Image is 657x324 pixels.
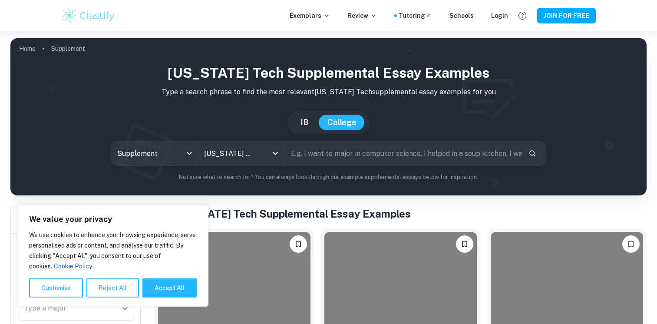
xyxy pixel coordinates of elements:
input: E.g. I want to major in computer science, I helped in a soup kitchen, I want to join the debate t... [285,141,522,165]
button: Open [269,147,281,159]
button: Please log in to bookmark exemplars [456,235,473,253]
a: Cookie Policy [53,262,92,270]
p: Supplement [51,44,85,53]
a: Login [491,11,508,20]
button: Open [119,302,131,314]
p: Exemplars [290,11,330,20]
button: Reject All [86,278,139,298]
a: Tutoring [399,11,432,20]
p: Not sure what to search for? You can always look through our example supplemental essays below fo... [17,173,640,182]
button: Search [525,146,540,161]
p: We use cookies to enhance your browsing experience, serve personalised ads or content, and analys... [29,230,197,271]
p: Type a search phrase to find the most relevant [US_STATE] Tech supplemental essay examples for you [17,87,640,97]
div: Supplement [111,141,198,165]
img: Clastify logo [61,7,116,24]
button: Help and Feedback [515,8,530,23]
button: JOIN FOR FREE [537,8,596,23]
div: We value your privacy [17,205,208,307]
a: Home [19,43,36,55]
p: Review [347,11,377,20]
img: profile cover [10,38,647,195]
button: IB [292,115,317,130]
h1: All [US_STATE] Tech Supplemental Essay Examples [155,206,647,222]
p: We value your privacy [29,214,197,225]
button: College [319,115,365,130]
button: Accept All [142,278,197,298]
a: Schools [449,11,474,20]
button: Please log in to bookmark exemplars [622,235,640,253]
button: Customise [29,278,83,298]
h1: [US_STATE] Tech Supplemental Essay Examples [17,63,640,83]
button: Please log in to bookmark exemplars [290,235,307,253]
